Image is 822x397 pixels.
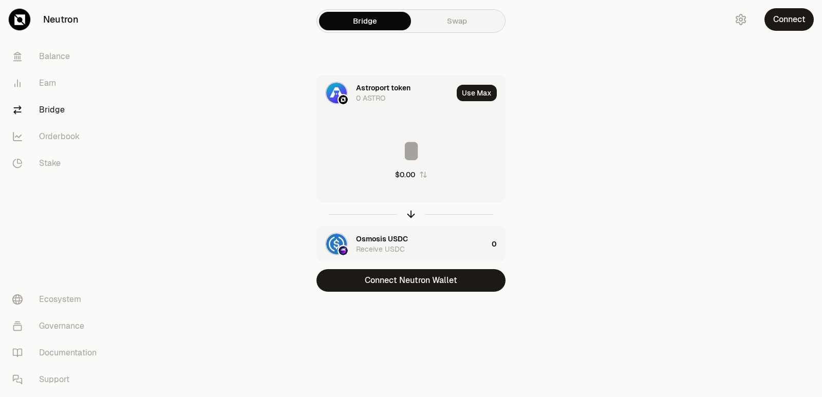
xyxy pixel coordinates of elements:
div: Astroport token [356,83,410,93]
a: Swap [411,12,503,30]
img: Osmosis Logo [339,246,348,255]
div: 0 ASTRO [356,93,385,103]
a: Bridge [4,97,111,123]
a: Support [4,366,111,393]
button: Connect [764,8,814,31]
a: Stake [4,150,111,177]
a: Earn [4,70,111,97]
a: Ecosystem [4,286,111,313]
a: Balance [4,43,111,70]
div: Receive USDC [356,244,405,254]
div: USDC LogoOsmosis LogoOsmosis USDCReceive USDC [317,226,488,261]
a: Documentation [4,339,111,366]
div: ASTRO LogoNeutron LogoAstroport token0 ASTRO [317,75,453,110]
div: $0.00 [395,169,415,180]
img: USDC Logo [326,234,347,254]
button: Use Max [457,85,497,101]
img: ASTRO Logo [326,83,347,103]
button: Connect Neutron Wallet [316,269,506,292]
img: Neutron Logo [339,95,348,104]
button: USDC LogoOsmosis LogoOsmosis USDCReceive USDC0 [317,226,505,261]
button: $0.00 [395,169,427,180]
div: Osmosis USDC [356,234,408,244]
a: Governance [4,313,111,339]
a: Bridge [319,12,411,30]
a: Orderbook [4,123,111,150]
div: 0 [492,226,505,261]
